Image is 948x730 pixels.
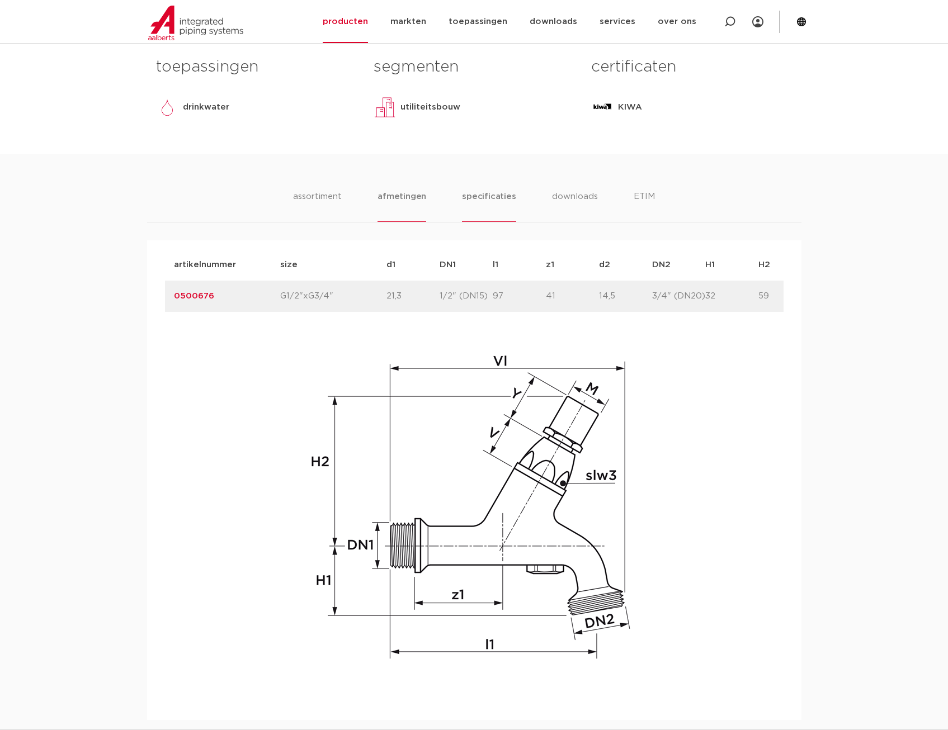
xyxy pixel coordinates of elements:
a: 0500676 [174,292,214,300]
p: H2 [758,258,812,272]
h3: segmenten [374,56,574,78]
p: G1/2"xG3/4" [280,290,386,303]
p: 97 [493,290,546,303]
li: downloads [552,190,598,222]
p: 21,3 [386,290,440,303]
p: 3/4" (DN20) [652,290,705,303]
img: drinkwater [156,96,178,118]
p: size [280,258,386,272]
p: 59 [758,290,812,303]
p: artikelnummer [174,258,280,272]
p: H1 [705,258,758,272]
p: 14,5 [599,290,652,303]
p: d1 [386,258,440,272]
p: d2 [599,258,652,272]
p: DN2 [652,258,705,272]
h3: certificaten [591,56,792,78]
p: z1 [546,258,599,272]
li: specificaties [462,190,516,222]
img: technical drawing for product [295,330,653,693]
p: 32 [705,290,758,303]
img: utiliteitsbouw [374,96,396,118]
p: 41 [546,290,599,303]
p: 1/2" (DN15) [440,290,493,303]
li: assortiment [293,190,342,222]
li: afmetingen [378,190,426,222]
p: l1 [493,258,546,272]
h3: toepassingen [156,56,357,78]
p: drinkwater [183,101,229,114]
p: DN1 [440,258,493,272]
li: ETIM [634,190,655,222]
p: KIWA [618,101,642,114]
p: utiliteitsbouw [400,101,460,114]
img: KIWA [591,96,614,118]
